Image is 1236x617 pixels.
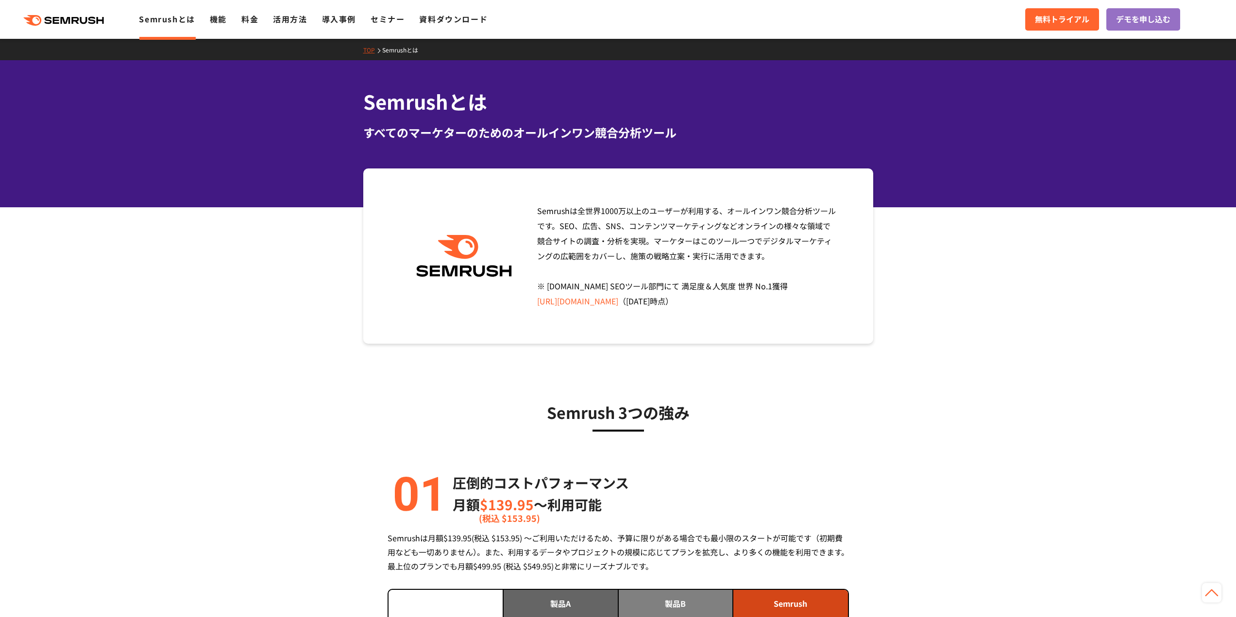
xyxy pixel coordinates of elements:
[419,13,488,25] a: 資料ダウンロード
[411,235,517,277] img: Semrush
[537,205,836,307] span: Semrushは全世界1000万以上のユーザーが利用する、オールインワン競合分析ツールです。SEO、広告、SNS、コンテンツマーケティングなどオンラインの様々な領域で競合サイトの調査・分析を実現...
[1025,8,1099,31] a: 無料トライアル
[322,13,356,25] a: 導入事例
[1106,8,1180,31] a: デモを申し込む
[480,495,534,514] span: $139.95
[210,13,227,25] a: 機能
[388,400,849,424] h3: Semrush 3つの強み
[241,13,258,25] a: 料金
[139,13,195,25] a: Semrushとは
[371,13,405,25] a: セミナー
[453,494,629,516] p: 月額 〜利用可能
[388,472,446,516] img: alt
[273,13,307,25] a: 活用方法
[382,46,425,54] a: Semrushとは
[363,124,873,141] div: すべてのマーケターのためのオールインワン競合分析ツール
[388,531,849,573] div: Semrushは月額$139.95(税込 $153.95) ～ご利用いただけるため、予算に限りがある場合でも最小限のスタートが可能です（初期費用なども一切ありません）。また、利用するデータやプロ...
[537,295,618,307] a: [URL][DOMAIN_NAME]
[453,472,629,494] p: 圧倒的コストパフォーマンス
[479,507,540,529] span: (税込 $153.95)
[363,87,873,116] h1: Semrushとは
[1035,13,1089,26] span: 無料トライアル
[363,46,382,54] a: TOP
[1116,13,1170,26] span: デモを申し込む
